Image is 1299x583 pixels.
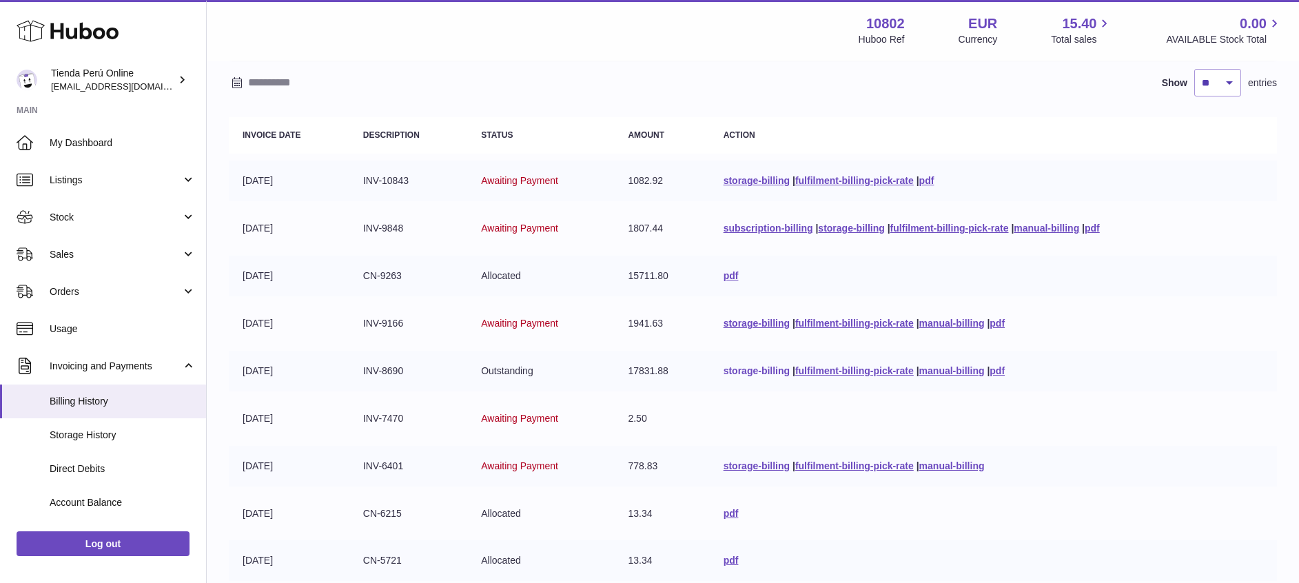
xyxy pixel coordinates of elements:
strong: Status [481,130,513,140]
a: pdf [1085,223,1100,234]
a: manual-billing [1014,223,1079,234]
td: INV-7470 [349,398,467,439]
strong: EUR [968,14,997,33]
span: Allocated [481,270,521,281]
td: 17831.88 [614,351,709,391]
a: fulfilment-billing-pick-rate [795,318,914,329]
a: storage-billing [818,223,884,234]
div: Tienda Perú Online [51,67,175,93]
td: INV-10843 [349,161,467,201]
a: pdf [990,318,1005,329]
span: Awaiting Payment [481,460,558,471]
span: Stock [50,211,181,224]
td: 2.50 [614,398,709,439]
span: | [792,318,795,329]
a: manual-billing [919,318,985,329]
strong: Description [363,130,420,140]
a: fulfilment-billing-pick-rate [795,460,914,471]
a: Log out [17,531,190,556]
span: | [917,365,919,376]
span: My Dashboard [50,136,196,150]
span: | [792,175,795,186]
a: manual-billing [919,460,985,471]
td: [DATE] [229,398,349,439]
a: storage-billing [724,318,790,329]
td: [DATE] [229,446,349,487]
strong: Invoice Date [243,130,300,140]
a: storage-billing [724,175,790,186]
td: 1807.44 [614,208,709,249]
span: Awaiting Payment [481,175,558,186]
a: storage-billing [724,460,790,471]
span: | [917,318,919,329]
td: [DATE] [229,303,349,344]
span: Account Balance [50,496,196,509]
label: Show [1162,76,1187,90]
a: pdf [724,508,739,519]
span: Sales [50,248,181,261]
span: [EMAIL_ADDRESS][DOMAIN_NAME] [51,81,203,92]
span: | [987,318,990,329]
a: fulfilment-billing-pick-rate [795,365,914,376]
strong: Action [724,130,755,140]
span: Usage [50,323,196,336]
img: internalAdmin-10802@internal.huboo.com [17,70,37,90]
td: INV-9166 [349,303,467,344]
span: | [1082,223,1085,234]
span: | [917,175,919,186]
td: INV-9848 [349,208,467,249]
span: Awaiting Payment [481,413,558,424]
strong: Amount [628,130,664,140]
a: manual-billing [919,365,985,376]
div: Huboo Ref [859,33,905,46]
a: pdf [724,270,739,281]
td: 1082.92 [614,161,709,201]
td: [DATE] [229,540,349,581]
span: Direct Debits [50,462,196,475]
td: CN-5721 [349,540,467,581]
td: [DATE] [229,351,349,391]
span: Listings [50,174,181,187]
span: AVAILABLE Stock Total [1166,33,1282,46]
span: | [987,365,990,376]
span: Invoicing and Payments [50,360,181,373]
span: Allocated [481,508,521,519]
span: | [792,365,795,376]
span: Outstanding [481,365,533,376]
span: Allocated [481,555,521,566]
a: fulfilment-billing-pick-rate [795,175,914,186]
a: 0.00 AVAILABLE Stock Total [1166,14,1282,46]
td: INV-8690 [349,351,467,391]
span: Awaiting Payment [481,318,558,329]
span: | [888,223,890,234]
span: Total sales [1051,33,1112,46]
td: [DATE] [229,256,349,296]
a: pdf [990,365,1005,376]
span: | [917,460,919,471]
td: CN-9263 [349,256,467,296]
span: Storage History [50,429,196,442]
a: 15.40 Total sales [1051,14,1112,46]
td: [DATE] [229,161,349,201]
span: | [815,223,818,234]
a: fulfilment-billing-pick-rate [890,223,1009,234]
span: entries [1248,76,1277,90]
td: CN-6215 [349,493,467,534]
td: 15711.80 [614,256,709,296]
td: [DATE] [229,208,349,249]
a: pdf [919,175,934,186]
span: | [1011,223,1014,234]
a: pdf [724,555,739,566]
span: | [792,460,795,471]
td: 13.34 [614,493,709,534]
a: storage-billing [724,365,790,376]
span: 15.40 [1062,14,1096,33]
span: Billing History [50,395,196,408]
a: subscription-billing [724,223,813,234]
td: 1941.63 [614,303,709,344]
span: Awaiting Payment [481,223,558,234]
span: 0.00 [1240,14,1267,33]
td: [DATE] [229,493,349,534]
span: Orders [50,285,181,298]
td: INV-6401 [349,446,467,487]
